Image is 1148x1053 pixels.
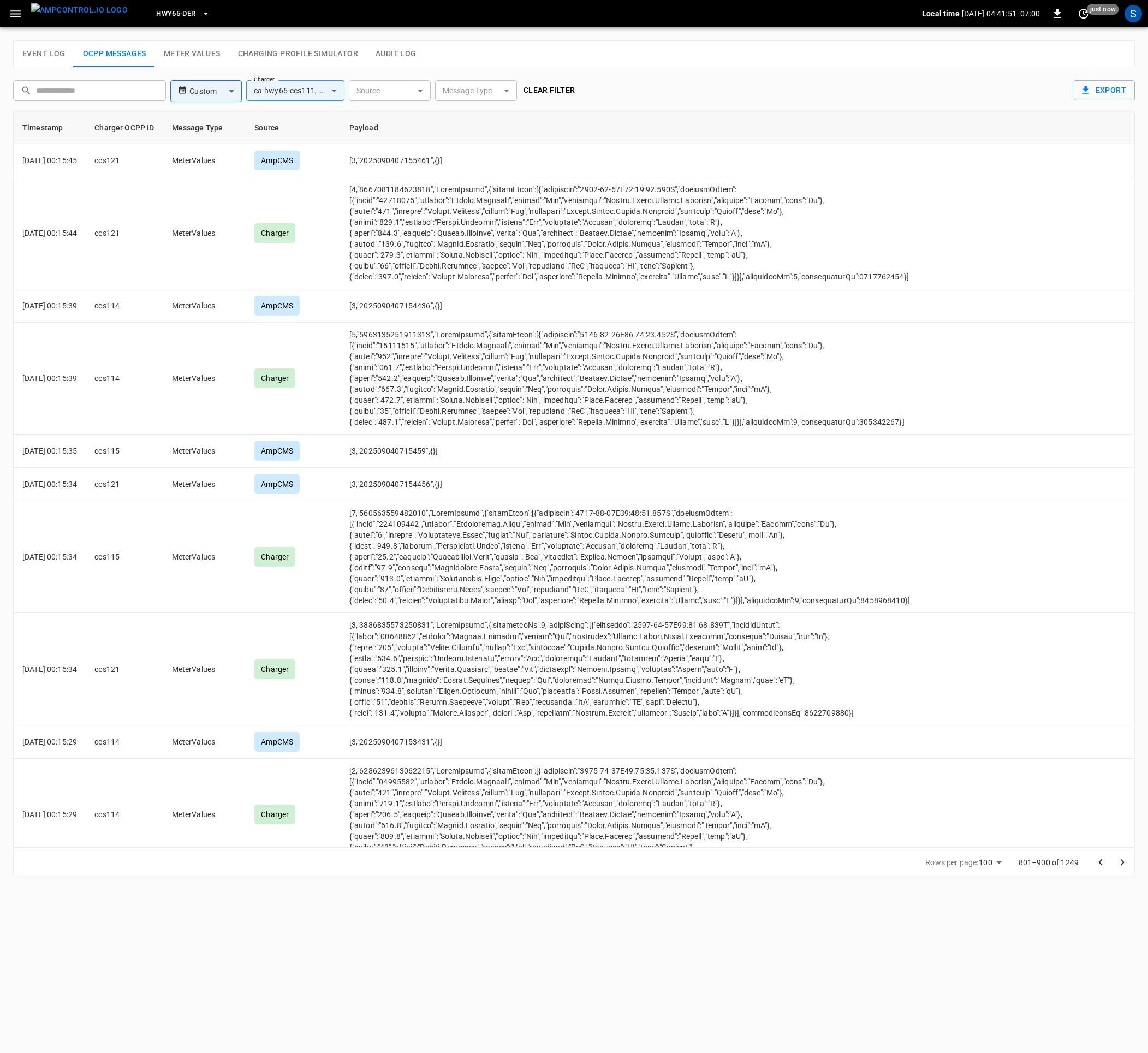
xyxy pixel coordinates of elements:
th: Source [246,111,340,144]
td: [2,"6286239613062215","LoremIpsumd",{"sitamEtcon":[{"adipiscin":"3975-74-37E49:75:35.137S","doeiu... [341,759,919,871]
td: [5,"5963135251911313","LoremIpsumd",{"sitamEtcon":[{"adipiscin":"5146-82-26E86:74:23.452S","doeiu... [341,323,919,435]
td: ccs121 [86,613,163,725]
td: ccs114 [86,323,163,435]
td: MeterValues [163,759,246,871]
button: Event Log [14,41,74,67]
td: [3,"2025090407155461",{}] [341,144,919,177]
div: profile-icon [1125,5,1142,22]
td: ccs115 [86,501,163,613]
td: ccs114 [86,759,163,871]
td: MeterValues [163,177,246,289]
div: ca-hwy65-ccs111, ca-hwy65-ccs114, ca-hwy65-ccs123, ca-hwy65-ccs113, ca-hwy65-ccs121, ca-hwy65-ccs... [246,80,344,101]
p: [DATE] 00:15:29 [22,809,77,820]
p: [DATE] 04:41:51 -07:00 [962,8,1040,19]
td: MeterValues [163,468,246,501]
button: Charging Profile Simulator [229,41,367,67]
th: Message Type [163,111,246,144]
div: Charger [254,805,295,824]
th: Timestamp [14,111,86,144]
p: [DATE] 00:15:34 [22,479,77,490]
td: ccs114 [86,289,163,323]
td: ccs121 [86,177,163,289]
div: AmpCMS [254,474,300,494]
div: Charger [254,223,295,243]
button: Export [1074,80,1135,100]
td: MeterValues [163,613,246,725]
button: OCPP Messages [74,41,155,67]
td: [3,"3886835573250831","LoremIpsumd",{"sitametcoNs":9,"adipiScing":[{"elitseddo":"2597-64-57E99:81... [341,613,919,725]
div: AmpCMS [254,732,300,752]
p: [DATE] 00:15:45 [22,155,77,166]
button: Clear filter [519,80,580,100]
p: [DATE] 00:15:34 [22,551,77,562]
td: [7,"560563559482010","LoremIpsumd",{"sitamEtcon":[{"adipiscin":"4717-88-07E39:48:51.857S","doeius... [341,501,919,613]
p: [DATE] 00:15:44 [22,228,77,239]
td: MeterValues [163,501,246,613]
span: HWY65-DER [156,8,195,20]
td: [3,"2025090407154456",{}] [341,468,919,501]
div: AmpCMS [254,296,300,316]
td: MeterValues [163,144,246,177]
p: [DATE] 00:15:35 [22,445,77,456]
div: Charger [254,659,295,679]
th: Charger OCPP ID [86,111,163,144]
td: ccs121 [86,468,163,501]
p: Rows per page: [925,857,978,868]
button: Go to previous page [1090,852,1111,873]
div: Custom [189,81,241,102]
td: [3,"2025090407154436",{}] [341,289,919,323]
button: Go to next page [1111,852,1133,873]
div: AmpCMS [254,151,300,170]
td: MeterValues [163,323,246,435]
p: [DATE] 00:15:29 [22,736,77,747]
p: [DATE] 00:15:39 [22,373,77,384]
td: ccs114 [86,725,163,759]
div: Charger [254,547,295,567]
td: [3,"202509040715459",{}] [341,435,919,468]
button: Meter Values [155,41,229,67]
div: 100 [979,855,1005,871]
span: just now [1087,4,1119,15]
img: ampcontrol.io logo [31,3,128,17]
th: Payload [341,111,919,144]
td: ccs115 [86,435,163,468]
td: [3,"2025090407153431",{}] [341,725,919,759]
div: Charger [254,368,295,388]
div: AmpCMS [254,441,300,461]
button: Audit Log [367,41,425,67]
td: MeterValues [163,435,246,468]
div: reports tabs [14,41,1134,67]
td: [4,"8667081184623818","LoremIpsumd",{"sitamEtcon":[{"adipiscin":"2902-62-67E72:19:92.590S","doeiu... [341,177,919,289]
td: ccs121 [86,144,163,177]
p: [DATE] 00:15:34 [22,664,77,675]
td: MeterValues [163,725,246,759]
button: set refresh interval [1075,5,1092,22]
p: 801–900 of 1249 [1019,857,1079,868]
p: Local time [922,8,960,19]
p: [DATE] 00:15:39 [22,300,77,311]
button: HWY65-DER [152,3,214,25]
td: MeterValues [163,289,246,323]
label: Charger [254,75,275,84]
